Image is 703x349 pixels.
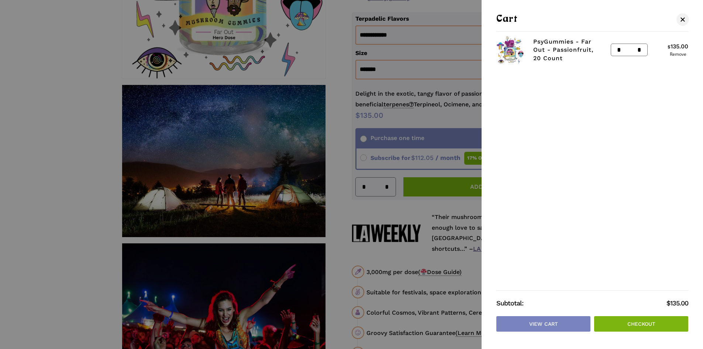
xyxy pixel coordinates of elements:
a: PsyGummies - Far Out - Passionfruit, 20 Count [533,38,593,62]
a: Checkout [594,316,688,332]
strong: Subtotal: [496,298,666,309]
a: Remove PsyGummies - Far Out - Passionfruit, 20 Count from cart [668,52,688,57]
img: Psychedelic mushroom gummies in a colorful jar. [496,36,524,64]
bdi: 135.00 [668,43,688,50]
a: View cart [496,316,590,332]
input: Product quantity [623,44,636,56]
bdi: 135.00 [666,299,688,307]
span: $ [666,299,670,307]
span: Cart [496,15,518,24]
span: $ [668,44,671,49]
